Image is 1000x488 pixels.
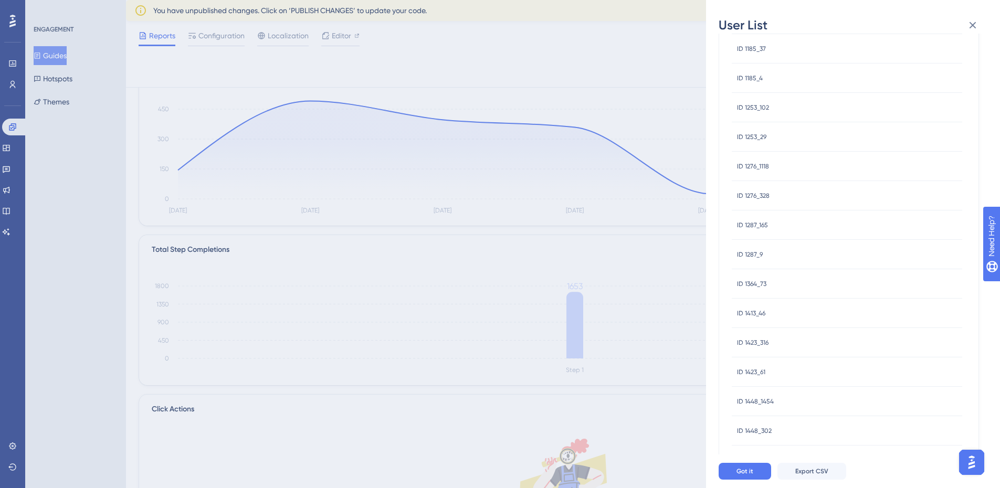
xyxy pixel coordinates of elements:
span: ID 1448_1454 [737,397,774,406]
iframe: UserGuiding AI Assistant Launcher [956,447,987,478]
span: ID 1448_302 [737,427,772,435]
button: Got it [719,463,771,480]
span: ID 1253_29 [737,133,766,141]
span: Export CSV [795,467,828,475]
span: ID 1287_9 [737,250,763,259]
span: ID 1364_73 [737,280,766,288]
span: Need Help? [25,3,66,15]
span: ID 1287_165 [737,221,768,229]
div: User List [719,17,987,34]
span: ID 1423_61 [737,368,765,376]
span: ID 1185_4 [737,74,763,82]
span: ID 1185_37 [737,45,766,53]
span: ID 1413_46 [737,309,765,317]
span: Got it [736,467,753,475]
span: ID 1423_316 [737,338,769,347]
span: ID 1276_328 [737,192,770,200]
button: Export CSV [777,463,846,480]
span: ID 1253_102 [737,103,769,112]
span: ID 1276_1118 [737,162,769,171]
